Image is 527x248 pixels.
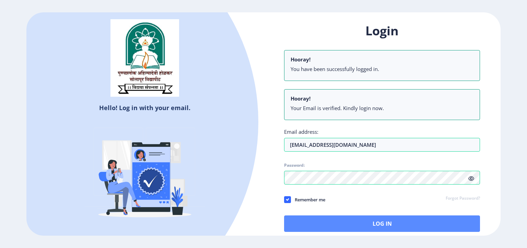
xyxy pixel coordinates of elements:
a: Register [173,235,204,245]
button: Log In [284,215,480,232]
h1: Login [284,23,480,39]
li: Your Email is verified. Kindly login now. [291,105,473,111]
h5: Don't have an account? [32,235,258,246]
label: Email address: [284,128,318,135]
label: Password: [284,163,305,168]
img: sulogo.png [110,19,179,97]
span: Remember me [291,196,325,204]
b: Hooray! [291,95,311,102]
b: Hooray! [291,56,311,63]
input: Email address [284,138,480,152]
li: You have been successfully logged in. [291,66,473,72]
a: Forgot Password? [446,196,480,202]
img: Verified-rafiki.svg [85,115,205,235]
